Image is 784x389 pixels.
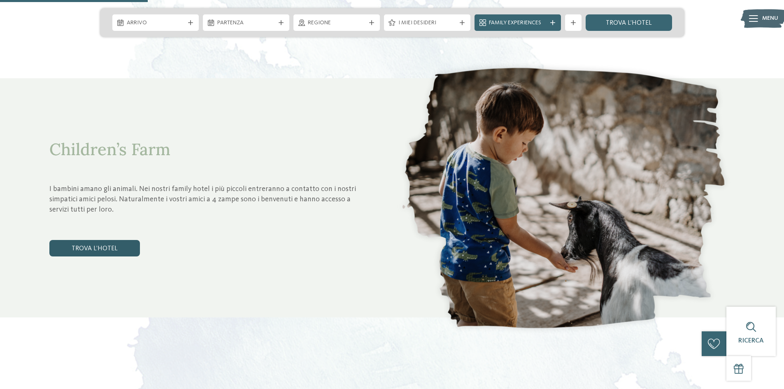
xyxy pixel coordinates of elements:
span: Ricerca [738,338,764,344]
p: I bambini amano gli animali. Nei nostri family hotel i più piccoli entreranno a contatto con i no... [49,184,363,215]
span: Children’s Farm [49,139,170,160]
span: Regione [308,19,365,27]
span: Partenza [217,19,275,27]
a: trova l’hotel [49,240,140,256]
a: trova l’hotel [586,14,672,31]
img: Quale family experience volete vivere? [392,58,735,338]
span: Arrivo [127,19,184,27]
span: I miei desideri [398,19,456,27]
span: Family Experiences [489,19,547,27]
